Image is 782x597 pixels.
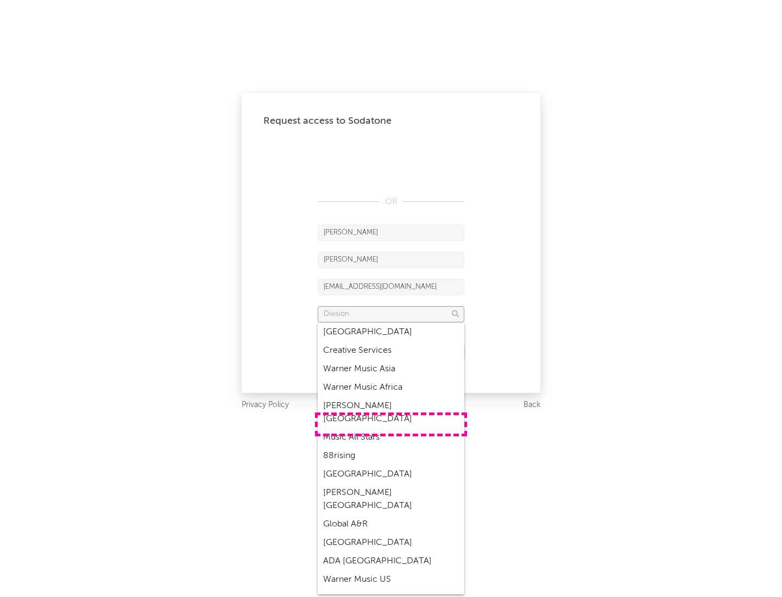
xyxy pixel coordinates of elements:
[318,225,464,241] input: First Name
[318,397,464,428] div: [PERSON_NAME] [GEOGRAPHIC_DATA]
[242,398,289,412] a: Privacy Policy
[318,360,464,378] div: Warner Music Asia
[318,279,464,295] input: Email
[318,447,464,465] div: 88rising
[318,465,464,484] div: [GEOGRAPHIC_DATA]
[318,306,464,322] input: Division
[318,484,464,515] div: [PERSON_NAME] [GEOGRAPHIC_DATA]
[318,515,464,534] div: Global A&R
[318,323,464,341] div: [GEOGRAPHIC_DATA]
[263,115,519,128] div: Request access to Sodatone
[318,341,464,360] div: Creative Services
[524,398,540,412] a: Back
[318,195,464,208] div: OR
[318,552,464,570] div: ADA [GEOGRAPHIC_DATA]
[318,428,464,447] div: Music All Stars
[318,534,464,552] div: [GEOGRAPHIC_DATA]
[318,570,464,589] div: Warner Music US
[318,378,464,397] div: Warner Music Africa
[318,252,464,268] input: Last Name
